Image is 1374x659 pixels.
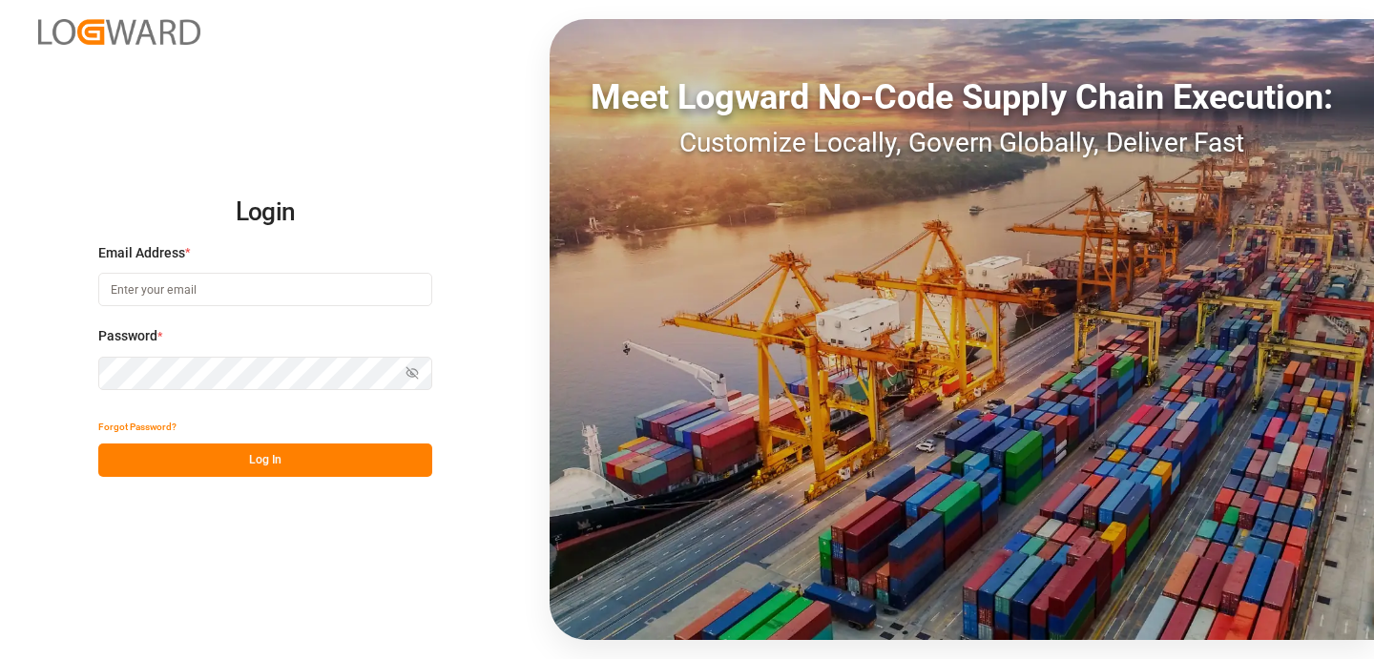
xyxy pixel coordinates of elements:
[98,326,157,346] span: Password
[550,72,1374,123] div: Meet Logward No-Code Supply Chain Execution:
[38,19,200,45] img: Logward_new_orange.png
[98,243,185,263] span: Email Address
[98,273,432,306] input: Enter your email
[550,123,1374,163] div: Customize Locally, Govern Globally, Deliver Fast
[98,182,432,243] h2: Login
[98,410,177,443] button: Forgot Password?
[98,443,432,477] button: Log In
